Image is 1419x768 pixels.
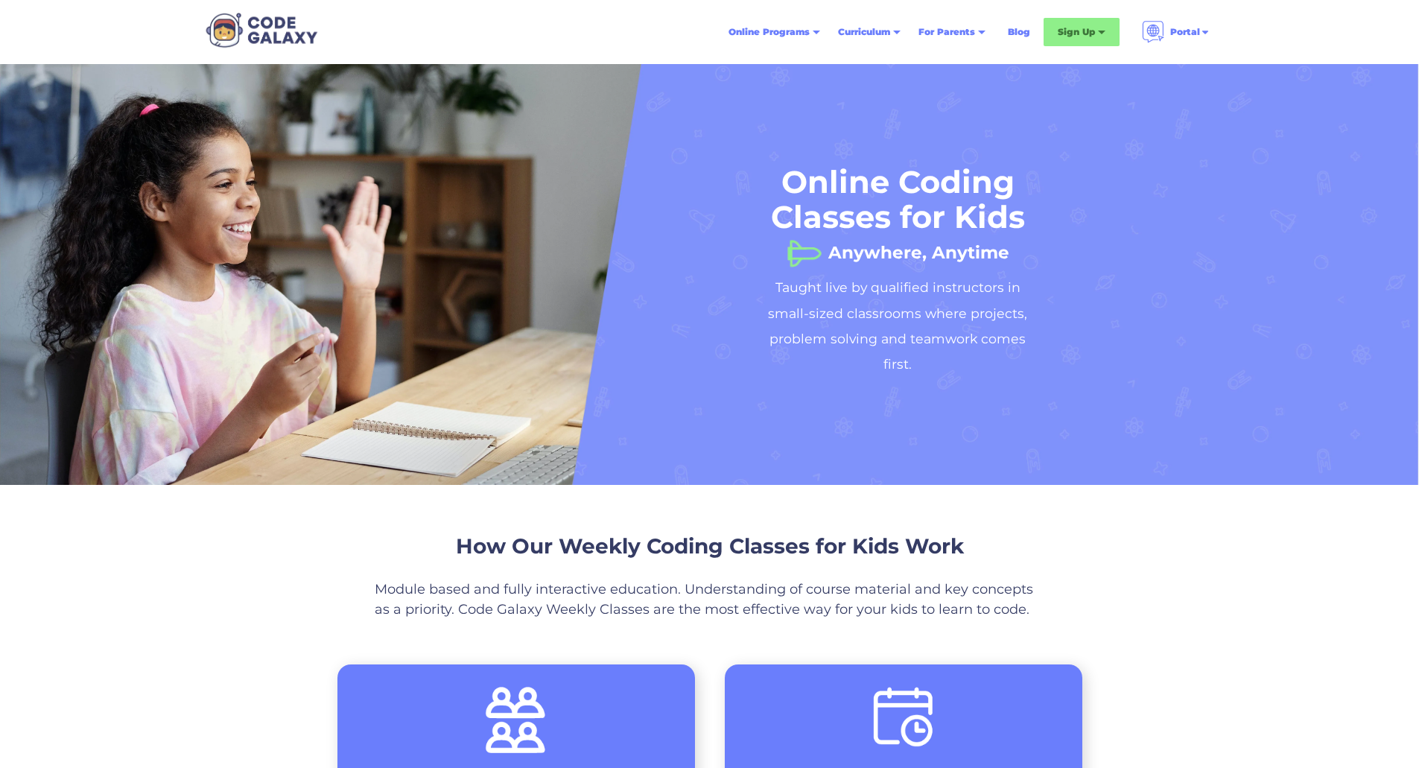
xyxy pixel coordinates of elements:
div: For Parents [918,25,975,39]
p: Module based and fully interactive education. Understanding of course material and key concepts a... [375,580,1045,620]
div: Sign Up [1058,25,1095,39]
div: Online Programs [728,25,810,39]
div: Curriculum [838,25,890,39]
h1: Anywhere, Anytime [828,238,1009,253]
h2: Taught live by qualified instructors in small-sized classrooms where projects, problem solving an... [756,275,1039,378]
a: Blog [999,19,1039,45]
div: Portal [1170,25,1200,39]
span: How Our Weekly Coding Classes for Kids Work [456,533,964,559]
h1: Online Coding Classes for Kids [756,165,1039,235]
